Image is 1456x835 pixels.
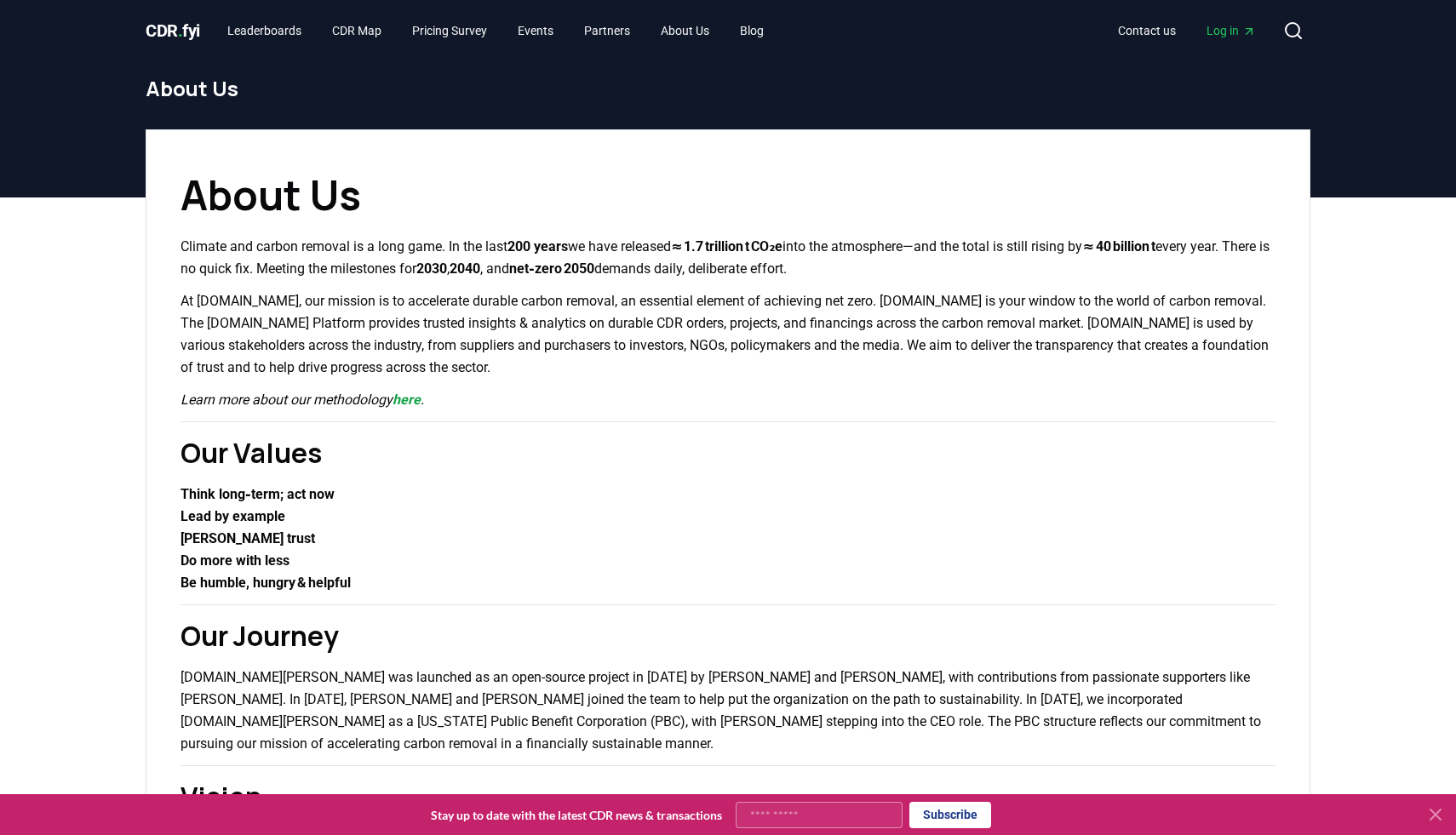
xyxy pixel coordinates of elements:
a: Blog [726,15,777,46]
strong: 2030 [416,260,447,277]
h2: Our Journey [181,615,1275,656]
strong: Lead by example [181,508,285,524]
a: Events [504,15,567,46]
strong: ≈ 1.7 trillion t CO₂e [671,238,782,255]
a: Leaderboards [214,15,315,46]
a: here [393,392,421,408]
a: Pricing Survey [398,15,501,46]
span: Log in [1207,22,1256,39]
a: Partners [570,15,644,46]
h2: Vision [181,776,1275,817]
strong: 2040 [450,260,480,277]
span: . [178,20,183,41]
a: About Us [647,15,723,46]
nav: Main [1104,15,1270,46]
a: Contact us [1104,15,1189,46]
strong: Think long‑term; act now [181,486,335,502]
span: CDR fyi [146,20,200,41]
strong: Do more with less [181,552,289,569]
strong: Be humble, hungry & helpful [181,575,351,591]
p: [DOMAIN_NAME][PERSON_NAME] was launched as an open-source project in [DATE] by [PERSON_NAME] and ... [181,666,1275,755]
em: Learn more about our methodology . [181,392,424,408]
strong: 200 years [507,238,568,255]
h2: Our Values [181,432,1275,473]
h1: About Us [181,164,1275,226]
nav: Main [214,15,777,46]
p: Climate and carbon removal is a long game. In the last we have released into the atmosphere—and t... [181,236,1275,280]
a: CDR.fyi [146,19,200,43]
a: CDR Map [318,15,395,46]
a: Log in [1193,15,1270,46]
h1: About Us [146,75,1310,102]
strong: ≈ 40 billion t [1082,238,1155,255]
p: At [DOMAIN_NAME], our mission is to accelerate durable carbon removal, an essential element of ac... [181,290,1275,379]
strong: [PERSON_NAME] trust [181,530,315,546]
strong: net‑zero 2050 [509,260,594,277]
